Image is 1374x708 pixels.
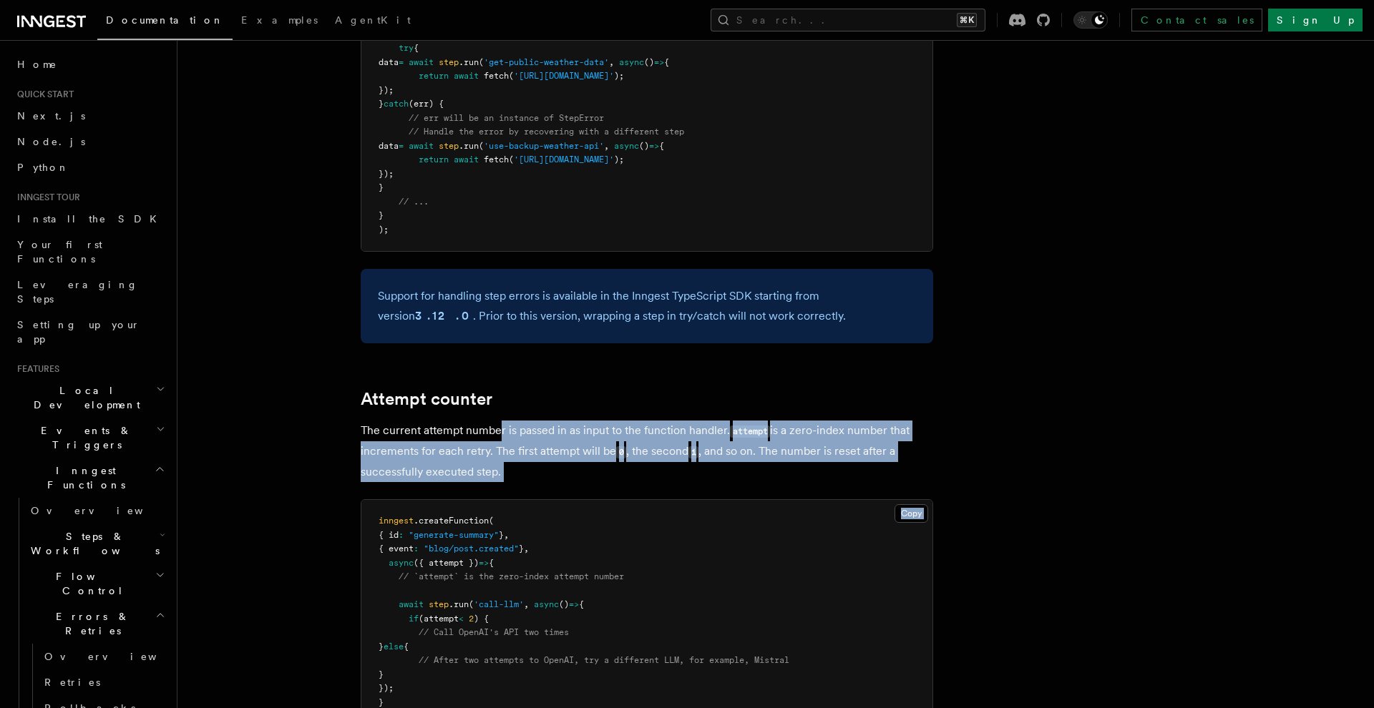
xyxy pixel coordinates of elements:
span: Next.js [17,110,85,122]
span: { event [379,544,414,554]
a: Retries [39,669,168,695]
span: await [454,154,479,164]
span: Retries [44,677,100,688]
span: ); [379,225,389,235]
span: 'call-llm' [474,599,524,609]
span: Errors & Retries [25,609,155,638]
a: Overview [25,498,168,523]
span: () [639,141,649,151]
span: Setting up your app [17,319,140,345]
span: else [384,641,404,652]
span: async [619,57,644,67]
span: < [459,614,464,624]
a: Contact sales [1131,9,1262,31]
span: async [389,558,414,568]
span: Documentation [106,14,224,26]
span: if [409,614,419,624]
span: async [614,141,639,151]
button: Events & Triggers [11,418,168,458]
span: => [654,57,664,67]
span: } [519,544,524,554]
span: { [664,57,669,67]
a: Sign Up [1268,9,1363,31]
span: } [379,669,384,679]
span: "generate-summary" [409,530,499,540]
span: .run [459,141,479,151]
span: ); [614,71,624,81]
span: = [399,57,404,67]
span: => [569,599,579,609]
span: Inngest Functions [11,463,155,492]
span: ); [614,154,624,164]
span: } [379,210,384,220]
span: () [559,599,569,609]
span: : [399,530,404,540]
span: Overview [44,651,192,662]
span: Features [11,363,59,375]
span: }); [379,683,394,693]
span: Node.js [17,136,85,147]
span: Inngest tour [11,192,80,203]
span: ) { [474,614,489,624]
span: // err will be an instance of StepError [409,113,604,123]
span: catch [384,99,409,109]
span: return [419,154,449,164]
span: inngest [379,516,414,526]
span: Overview [31,505,178,516]
span: async [534,599,559,609]
span: } [379,99,384,109]
span: Home [17,57,57,72]
a: Attempt counter [361,389,492,409]
span: ( [509,71,514,81]
button: Toggle dark mode [1073,11,1108,29]
span: // Call OpenAI's API two times [419,627,569,637]
span: }); [379,169,394,179]
span: { [404,641,409,652]
span: Local Development [11,383,156,412]
span: Examples [241,14,318,26]
button: Copy [895,504,928,523]
span: { [489,558,494,568]
span: , [604,141,609,151]
a: Next.js [11,103,168,129]
span: (attempt [419,614,459,624]
span: } [379,641,384,652]
span: , [524,544,529,554]
span: => [649,141,659,151]
span: Flow Control [25,569,155,598]
span: => [479,558,489,568]
a: AgentKit [326,4,419,39]
span: await [399,599,424,609]
span: 2 [469,614,474,624]
a: Documentation [97,4,233,40]
span: Leveraging Steps [17,279,138,305]
span: = [399,141,404,151]
a: Overview [39,644,168,669]
span: fetch [484,71,509,81]
button: Local Development [11,378,168,418]
span: 'use-backup-weather-api' [484,141,604,151]
button: Inngest Functions [11,458,168,498]
span: ( [479,141,484,151]
span: ( [489,516,494,526]
span: 'get-public-weather-data' [484,57,609,67]
span: data [379,57,399,67]
span: step [439,141,459,151]
a: Home [11,51,168,77]
span: .run [449,599,469,609]
span: ( [479,57,484,67]
strong: 3.12.0 [415,309,473,323]
span: Events & Triggers [11,423,156,452]
span: .run [459,57,479,67]
span: // Handle the error by recovering with a different step [409,127,684,137]
span: step [429,599,449,609]
button: Flow Control [25,564,168,604]
span: data [379,141,399,151]
span: Your first Functions [17,239,102,265]
span: : [414,544,419,554]
p: Support for handling step errors is available in the Inngest TypeScript SDK starting from version... [378,286,916,326]
span: { id [379,530,399,540]
a: Examples [233,4,326,39]
span: { [579,599,584,609]
span: Steps & Workflows [25,529,160,558]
